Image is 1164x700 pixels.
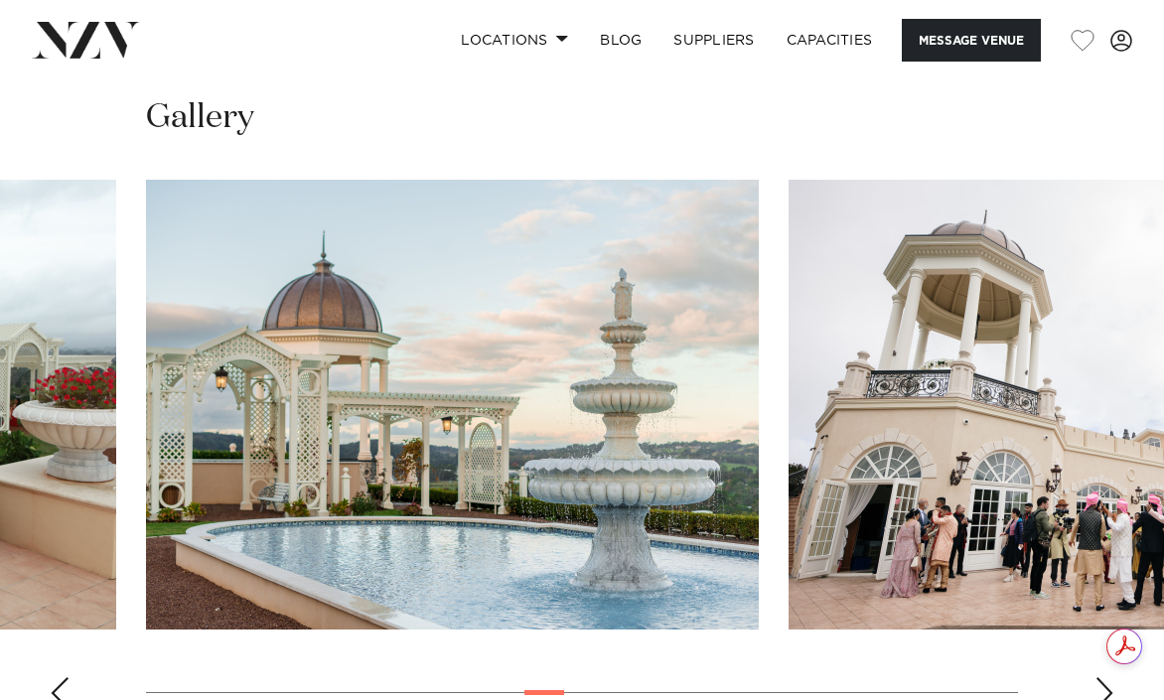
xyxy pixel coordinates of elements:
[657,19,770,62] a: SUPPLIERS
[146,96,254,140] h2: Gallery
[771,19,889,62] a: Capacities
[902,19,1041,62] button: Message Venue
[32,22,140,58] img: nzv-logo.png
[146,180,759,630] swiper-slide: 14 / 30
[584,19,657,62] a: BLOG
[445,19,584,62] a: Locations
